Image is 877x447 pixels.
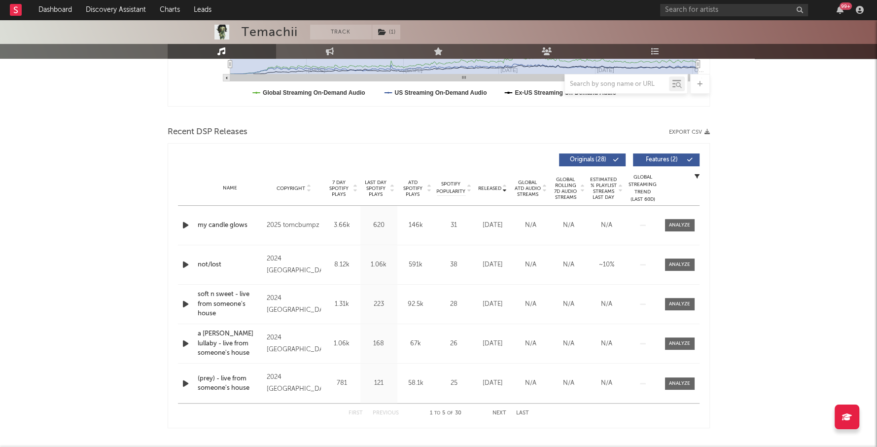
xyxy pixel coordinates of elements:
[400,378,432,388] div: 58.1k
[476,339,509,349] div: [DATE]
[198,260,262,270] a: not/lost
[639,157,685,163] span: Features ( 2 )
[837,6,843,14] button: 99+
[437,378,471,388] div: 25
[198,329,262,358] a: a [PERSON_NAME] lullaby - live from someone's house
[434,411,440,415] span: to
[363,221,395,230] div: 620
[372,25,401,39] span: ( 1 )
[419,408,473,419] div: 1 5 30
[590,339,623,349] div: N/A
[326,180,352,197] span: 7 Day Spotify Plays
[514,260,547,270] div: N/A
[565,80,669,88] input: Search by song name or URL
[198,374,262,393] a: (prey) - live from someone's house
[478,186,501,191] span: Released
[437,299,471,309] div: 28
[552,378,585,388] div: N/A
[436,181,465,195] span: Spotify Popularity
[400,180,426,197] span: ATD Spotify Plays
[590,299,623,309] div: N/A
[242,25,298,39] div: Temachii
[476,221,509,230] div: [DATE]
[267,293,320,316] div: 2024 [GEOGRAPHIC_DATA]
[590,260,623,270] div: ~ 10 %
[552,299,585,309] div: N/A
[476,260,509,270] div: [DATE]
[552,260,585,270] div: N/A
[363,180,389,197] span: Last Day Spotify Plays
[198,290,262,319] a: soft n sweet - live from someone's house
[198,221,262,230] a: my candle glows
[514,339,547,349] div: N/A
[552,339,585,349] div: N/A
[326,221,358,230] div: 3.66k
[437,260,471,270] div: 38
[590,378,623,388] div: N/A
[372,25,400,39] button: (1)
[400,339,432,349] div: 67k
[326,260,358,270] div: 8.12k
[363,378,395,388] div: 121
[363,299,395,309] div: 223
[694,67,704,73] text: O…
[373,410,399,416] button: Previous
[400,299,432,309] div: 92.5k
[590,221,623,230] div: N/A
[514,180,541,197] span: Global ATD Audio Streams
[840,2,852,10] div: 99 +
[363,339,395,349] div: 168
[476,378,509,388] div: [DATE]
[669,129,710,135] button: Export CSV
[267,253,320,277] div: 2024 [GEOGRAPHIC_DATA]
[552,221,585,230] div: N/A
[492,410,506,416] button: Next
[476,299,509,309] div: [DATE]
[590,177,617,200] span: Estimated % Playlist Streams Last Day
[267,332,320,356] div: 2024 [GEOGRAPHIC_DATA]
[326,339,358,349] div: 1.06k
[514,299,547,309] div: N/A
[400,260,432,270] div: 591k
[326,378,358,388] div: 781
[437,221,471,230] div: 31
[326,299,358,309] div: 1.31k
[447,411,453,415] span: of
[267,372,320,395] div: 2024 [GEOGRAPHIC_DATA]
[516,410,529,416] button: Last
[559,153,626,166] button: Originals(28)
[267,220,320,231] div: 2025 tomcbumpz
[565,157,611,163] span: Originals ( 28 )
[514,221,547,230] div: N/A
[277,186,305,191] span: Copyright
[437,339,471,349] div: 26
[660,4,808,16] input: Search for artists
[633,153,700,166] button: Features(2)
[363,260,395,270] div: 1.06k
[310,25,372,39] button: Track
[628,174,658,203] div: Global Streaming Trend (Last 60D)
[168,126,247,138] span: Recent DSP Releases
[400,221,432,230] div: 146k
[198,185,262,192] div: Name
[514,378,547,388] div: N/A
[552,177,579,200] span: Global Rolling 7D Audio Streams
[349,410,363,416] button: First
